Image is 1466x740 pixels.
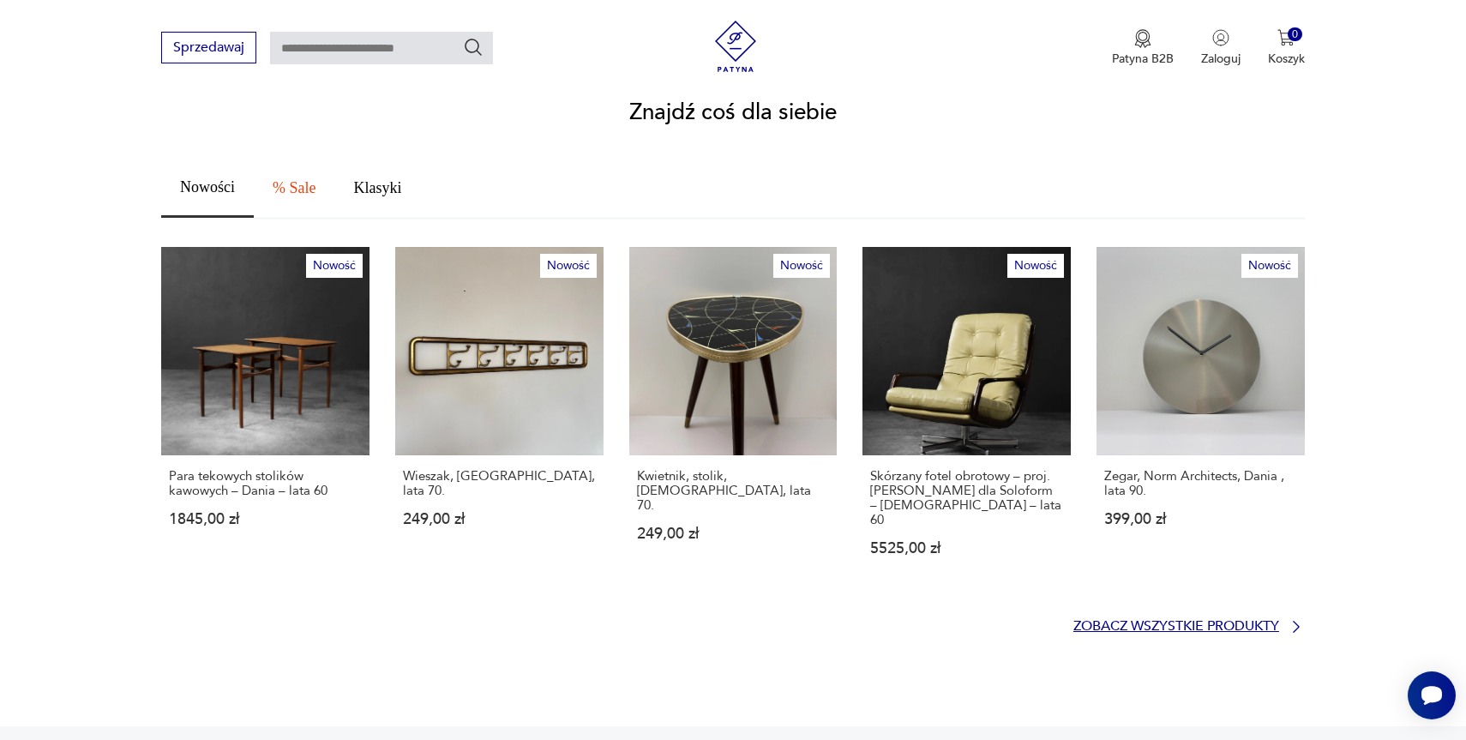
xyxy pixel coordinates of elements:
button: 0Koszyk [1268,29,1305,67]
p: Skórzany fotel obrotowy – proj. [PERSON_NAME] dla Soloform – [DEMOGRAPHIC_DATA] – lata 60 [870,469,1063,527]
button: Zaloguj [1201,29,1241,67]
p: Zaloguj [1201,51,1241,67]
a: Zobacz wszystkie produkty [1073,618,1305,635]
p: Kwietnik, stolik, [DEMOGRAPHIC_DATA], lata 70. [637,469,830,513]
p: 1845,00 zł [169,512,362,526]
p: 249,00 zł [637,526,830,541]
a: NowośćSkórzany fotel obrotowy – proj. Eugen Schmidt dla Soloform – Niemcy – lata 60Skórzany fotel... [862,247,1071,589]
a: Ikona medaluPatyna B2B [1112,29,1174,67]
a: NowośćPara tekowych stolików kawowych – Dania – lata 60Para tekowych stolików kawowych – Dania – ... [161,247,370,589]
p: 399,00 zł [1104,512,1297,526]
p: 5525,00 zł [870,541,1063,556]
h2: Znajdź coś dla siebie [629,102,837,123]
a: NowośćZegar, Norm Architects, Dania , lata 90.Zegar, Norm Architects, Dania , lata 90.399,00 zł [1096,247,1305,589]
button: Patyna B2B [1112,29,1174,67]
a: NowośćKwietnik, stolik, Niemcy, lata 70.Kwietnik, stolik, [DEMOGRAPHIC_DATA], lata 70.249,00 zł [629,247,838,589]
p: Zegar, Norm Architects, Dania , lata 90. [1104,469,1297,498]
a: Sprzedawaj [161,43,256,55]
span: Nowości [180,179,235,195]
p: 249,00 zł [403,512,596,526]
span: % Sale [273,180,315,196]
img: Patyna - sklep z meblami i dekoracjami vintage [710,21,761,72]
p: Para tekowych stolików kawowych – Dania – lata 60 [169,469,362,498]
p: Patyna B2B [1112,51,1174,67]
button: Szukaj [463,37,484,57]
a: NowośćWieszak, Niemcy, lata 70.Wieszak, [GEOGRAPHIC_DATA], lata 70.249,00 zł [395,247,604,589]
img: Ikona koszyka [1277,29,1295,46]
p: Wieszak, [GEOGRAPHIC_DATA], lata 70. [403,469,596,498]
p: Koszyk [1268,51,1305,67]
img: Ikona medalu [1134,29,1151,48]
button: Sprzedawaj [161,32,256,63]
iframe: Smartsupp widget button [1408,671,1456,719]
span: Klasyki [354,180,402,196]
div: 0 [1288,27,1302,42]
p: Zobacz wszystkie produkty [1073,621,1279,632]
img: Ikonka użytkownika [1212,29,1229,46]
